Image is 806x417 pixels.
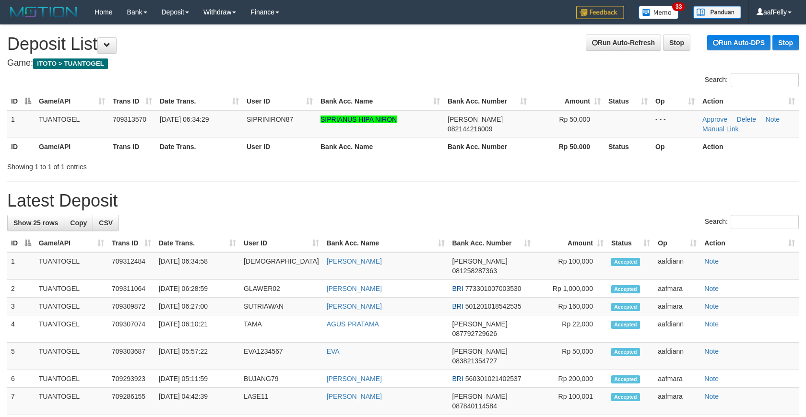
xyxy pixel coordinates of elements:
a: Note [704,375,719,382]
div: Showing 1 to 1 of 1 entries [7,158,329,172]
td: 6 [7,370,35,388]
span: Accepted [611,393,640,401]
a: Note [704,347,719,355]
th: ID: activate to sort column descending [7,234,35,252]
td: 1 [7,252,35,280]
th: Op: activate to sort column ascending [654,234,700,252]
img: MOTION_logo.png [7,5,80,19]
th: Bank Acc. Name [317,138,444,155]
input: Search: [731,215,799,229]
span: 709313570 [113,116,146,123]
span: Copy 501201018542535 to clipboard [465,302,522,310]
td: [DATE] 05:57:22 [155,343,240,370]
a: CSV [93,215,119,231]
span: Accepted [611,285,640,293]
td: aafmara [654,298,700,315]
td: TAMA [240,315,323,343]
h1: Deposit List [7,35,799,54]
span: Show 25 rows [13,219,58,227]
th: Trans ID: activate to sort column ascending [109,93,156,110]
td: TUANTOGEL [35,343,108,370]
span: Accepted [611,375,640,383]
span: [PERSON_NAME] [448,116,503,123]
th: Bank Acc. Number: activate to sort column ascending [444,93,531,110]
span: [DATE] 06:34:29 [160,116,209,123]
span: 33 [672,2,685,11]
td: 709309872 [108,298,155,315]
th: Date Trans. [156,138,243,155]
input: Search: [731,73,799,87]
span: SIPRINIRON87 [247,116,293,123]
th: Op: activate to sort column ascending [652,93,699,110]
span: ITOTO > TUANTOGEL [33,58,108,69]
a: EVA [327,347,340,355]
span: [PERSON_NAME] [452,257,508,265]
th: Trans ID [109,138,156,155]
span: Copy 773301007003530 to clipboard [465,285,522,292]
td: 4 [7,315,35,343]
label: Search: [705,73,799,87]
td: [DATE] 06:34:58 [155,252,240,280]
td: Rp 100,000 [534,252,607,280]
td: TUANTOGEL [35,298,108,315]
span: Copy 087840114584 to clipboard [452,402,497,410]
a: Run Auto-DPS [707,35,770,50]
th: Rp 50.000 [531,138,604,155]
td: aafmara [654,280,700,298]
td: 2 [7,280,35,298]
td: BUJANG79 [240,370,323,388]
td: TUANTOGEL [35,315,108,343]
span: Accepted [611,258,640,266]
td: LASE11 [240,388,323,415]
td: 709303687 [108,343,155,370]
td: Rp 22,000 [534,315,607,343]
td: 709312484 [108,252,155,280]
td: Rp 160,000 [534,298,607,315]
td: aafdiann [654,315,700,343]
span: Copy 560301021402537 to clipboard [465,375,522,382]
td: TUANTOGEL [35,280,108,298]
td: aafdiann [654,343,700,370]
a: Copy [64,215,93,231]
a: [PERSON_NAME] [327,375,382,382]
td: 709293923 [108,370,155,388]
h4: Game: [7,58,799,68]
span: [PERSON_NAME] [452,393,508,400]
span: Accepted [611,348,640,356]
a: Note [704,320,719,328]
span: [PERSON_NAME] [452,347,508,355]
td: GLAWER02 [240,280,323,298]
th: Trans ID: activate to sort column ascending [108,234,155,252]
th: Action: activate to sort column ascending [700,234,799,252]
span: Copy [70,219,87,227]
th: Bank Acc. Number: activate to sort column ascending [449,234,534,252]
td: TUANTOGEL [35,252,108,280]
span: Accepted [611,303,640,311]
th: User ID: activate to sort column ascending [240,234,323,252]
th: Game/API: activate to sort column ascending [35,93,109,110]
td: 709286155 [108,388,155,415]
th: Amount: activate to sort column ascending [534,234,607,252]
td: aafdiann [654,252,700,280]
td: Rp 100,001 [534,388,607,415]
span: CSV [99,219,113,227]
td: [DATE] 04:42:39 [155,388,240,415]
span: BRI [452,302,463,310]
td: 709311064 [108,280,155,298]
a: Run Auto-Refresh [586,35,661,51]
img: Feedback.jpg [576,6,624,19]
td: SUTRIAWAN [240,298,323,315]
td: 7 [7,388,35,415]
th: Date Trans.: activate to sort column ascending [155,234,240,252]
th: Amount: activate to sort column ascending [531,93,604,110]
h1: Latest Deposit [7,191,799,210]
a: [PERSON_NAME] [327,393,382,400]
span: Copy 087792729626 to clipboard [452,330,497,337]
td: 3 [7,298,35,315]
a: SIPRIANUS HIPA NIRON [320,116,397,123]
td: [DATE] 06:27:00 [155,298,240,315]
span: Copy 082144216009 to clipboard [448,125,492,133]
th: Bank Acc. Name: activate to sort column ascending [323,234,449,252]
td: [DATE] 06:10:21 [155,315,240,343]
td: 5 [7,343,35,370]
